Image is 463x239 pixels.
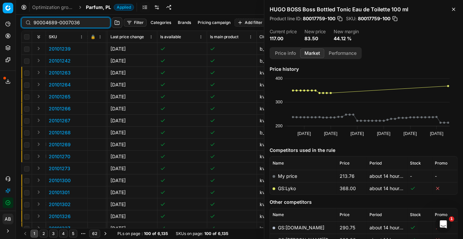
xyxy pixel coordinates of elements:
[110,154,126,159] span: [DATE]
[91,34,96,40] span: 🔒
[49,225,70,232] p: 20101327
[270,29,297,34] dt: Current price
[260,141,304,148] div: kvi
[35,152,43,160] button: Expand
[3,214,13,224] span: AB
[340,161,350,166] span: Price
[49,177,71,184] button: 20101300
[260,46,304,52] div: b_article
[3,214,13,224] button: AB
[260,177,304,184] div: kvi
[324,131,337,136] text: [DATE]
[369,173,411,179] span: about 14 hours ago
[49,201,71,208] p: 20101302
[35,164,43,172] button: Expand
[276,99,283,104] text: 300
[260,93,304,100] div: kvi
[369,212,382,217] span: Period
[303,15,335,22] span: 80017759-100
[110,106,126,111] span: [DATE]
[35,68,43,76] button: Expand
[49,141,71,148] button: 20101269
[340,212,350,217] span: Price
[260,69,304,76] div: kvi
[59,230,68,238] button: 4
[404,131,417,136] text: [DATE]
[210,34,239,40] span: Is main product
[377,131,390,136] text: [DATE]
[340,185,356,191] span: 368.00
[430,131,443,136] text: [DATE]
[114,4,134,11] span: Applied
[304,29,326,34] dt: New price
[35,224,43,232] button: Expand
[340,225,355,230] span: 290.75
[49,105,71,112] button: 20101266
[35,212,43,220] button: Expand
[176,231,203,236] span: SKUs on page :
[117,231,140,236] span: PLs on page
[260,105,304,112] div: kvi
[351,131,364,136] text: [DATE]
[69,230,77,238] button: 5
[148,19,174,27] button: Categories
[49,153,70,160] button: 20101270
[270,66,458,72] h5: Price history
[49,230,58,238] button: 3
[49,117,70,124] button: 20101267
[35,104,43,112] button: Expand
[300,49,324,58] button: Market
[35,45,43,53] button: Expand
[110,178,126,183] span: [DATE]
[346,16,357,21] span: SKU :
[110,142,126,147] span: [DATE]
[49,165,70,172] button: 20101273
[49,189,70,196] p: 20101301
[35,188,43,196] button: Expand
[49,81,71,88] button: 20101264
[204,231,211,236] strong: 100
[260,225,304,232] div: kvi
[278,225,324,230] a: GS:[DOMAIN_NAME]
[49,58,71,64] button: 20101242
[49,93,70,100] p: 20101265
[21,229,109,238] nav: pagination
[270,16,301,21] span: Product line ID :
[110,213,126,219] span: [DATE]
[449,216,454,222] span: 1
[86,4,111,11] span: Parfum, PL
[334,29,359,34] dt: New margin
[270,147,458,154] h5: Competitors used in the rule
[49,69,71,76] button: 20101263
[260,117,304,124] div: kvi
[435,212,448,217] span: Promo
[260,165,304,172] div: kvi
[49,129,71,136] button: 20101268
[273,161,284,166] span: Name
[213,231,217,236] strong: of
[324,49,361,58] button: Performance
[39,230,48,238] button: 2
[35,200,43,208] button: Expand
[260,81,304,88] div: kvi
[31,230,38,238] button: 1
[260,201,304,208] div: kvi
[410,212,421,217] span: Stock
[260,34,273,40] span: Cluster
[369,225,411,230] span: about 14 hours ago
[110,46,126,52] span: [DATE]
[35,128,43,136] button: Expand
[110,166,126,171] span: [DATE]
[35,80,43,88] button: Expand
[110,94,126,99] span: [DATE]
[49,213,71,220] button: 20101326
